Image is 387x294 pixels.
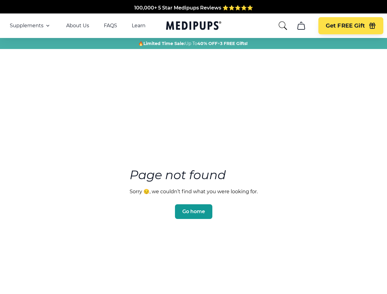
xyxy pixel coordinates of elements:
a: Medipups [166,20,221,32]
button: Go home [175,204,212,219]
button: Supplements [10,22,51,29]
a: About Us [66,23,89,29]
p: Sorry 😔, we couldn’t find what you were looking for. [130,189,258,194]
button: search [278,21,288,31]
button: Get FREE Gift [318,17,383,34]
span: Supplements [10,23,44,29]
a: FAQS [104,23,117,29]
span: Get FREE Gift [326,22,365,29]
span: 🔥 Up To + [138,40,248,47]
h3: Page not found [130,166,258,184]
button: cart [294,18,309,33]
span: Go home [182,209,205,215]
a: Learn [132,23,146,29]
span: 100,000+ 5 Star Medipups Reviews ⭐️⭐️⭐️⭐️⭐️ [134,5,253,11]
